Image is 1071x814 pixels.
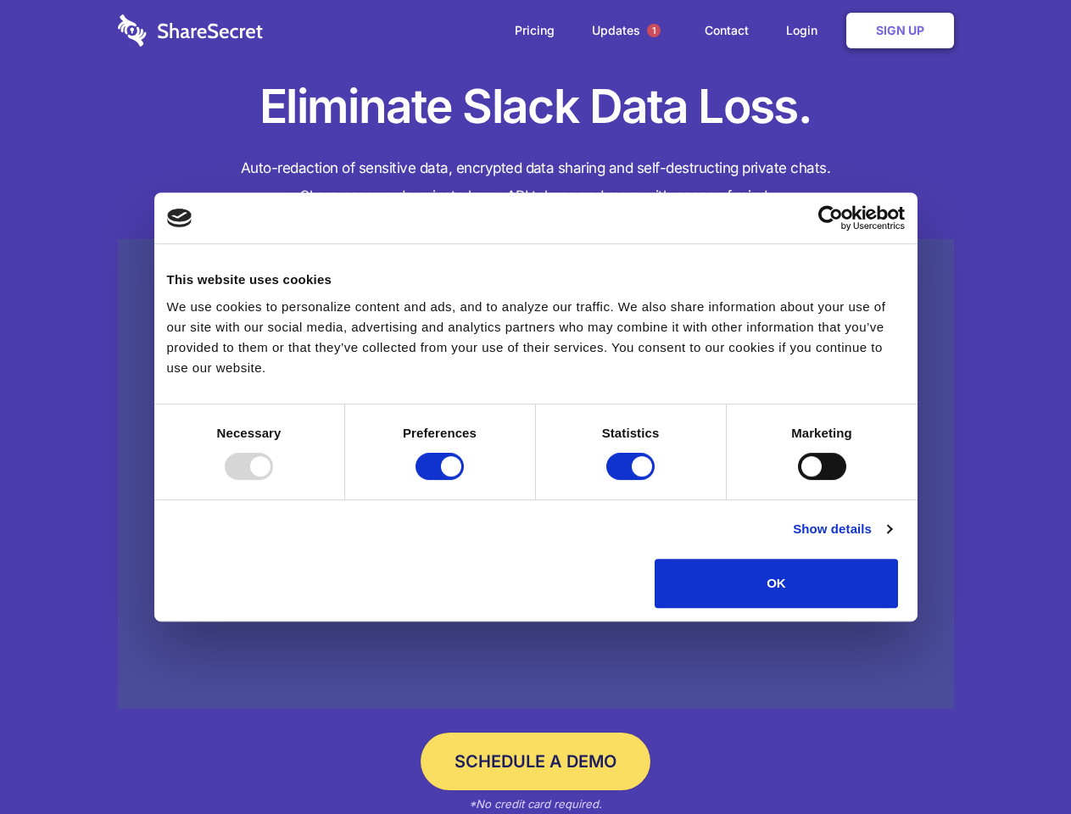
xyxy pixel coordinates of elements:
a: Sign Up [846,13,954,48]
a: Schedule a Demo [421,733,650,790]
img: logo [167,209,192,227]
button: OK [655,559,898,608]
img: logo-wordmark-white-trans-d4663122ce5f474addd5e946df7df03e33cb6a1c49d2221995e7729f52c070b2.svg [118,14,263,47]
strong: Preferences [403,426,477,440]
h1: Eliminate Slack Data Loss. [118,76,954,137]
a: Login [769,4,843,57]
strong: Necessary [217,426,282,440]
em: *No credit card required. [469,797,602,811]
a: Pricing [498,4,572,57]
strong: Marketing [791,426,852,440]
div: We use cookies to personalize content and ads, and to analyze our traffic. We also share informat... [167,297,905,378]
a: Usercentrics Cookiebot - opens in a new window [756,205,905,231]
a: Contact [688,4,766,57]
a: Show details [793,519,891,539]
strong: Statistics [602,426,660,440]
a: Wistia video thumbnail [118,239,954,710]
div: This website uses cookies [167,270,905,290]
h4: Auto-redaction of sensitive data, encrypted data sharing and self-destructing private chats. Shar... [118,154,954,210]
span: 1 [647,24,661,37]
